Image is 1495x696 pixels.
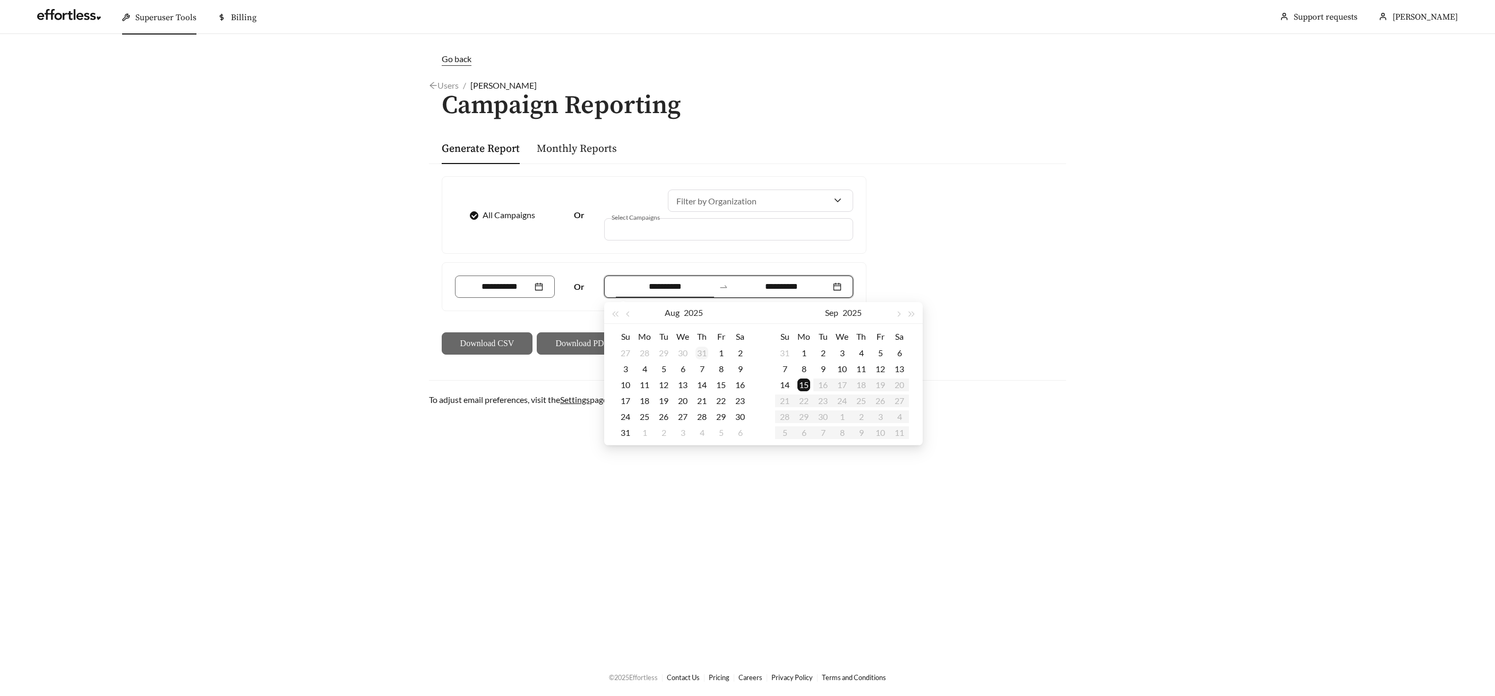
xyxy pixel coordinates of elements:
td: 2025-09-15 [794,377,813,393]
div: 10 [619,379,632,391]
button: 2025 [843,302,862,323]
th: Su [775,328,794,345]
a: Go back [429,53,1066,66]
strong: Or [574,210,585,220]
th: Tu [813,328,832,345]
div: 11 [638,379,651,391]
div: 21 [695,394,708,407]
div: 1 [638,426,651,439]
div: 29 [657,347,670,359]
a: arrow-leftUsers [429,80,459,90]
a: Contact Us [667,673,700,682]
td: 2025-09-06 [731,425,750,441]
div: 8 [797,363,810,375]
td: 2025-08-27 [673,409,692,425]
th: Fr [711,328,731,345]
td: 2025-09-06 [890,345,909,361]
td: 2025-09-01 [635,425,654,441]
div: 5 [657,363,670,375]
td: 2025-09-01 [794,345,813,361]
span: Superuser Tools [135,12,196,23]
div: 30 [734,410,746,423]
div: 2 [817,347,829,359]
td: 2025-09-10 [832,361,852,377]
div: 29 [715,410,727,423]
a: Careers [738,673,762,682]
td: 2025-08-30 [731,409,750,425]
td: 2025-08-28 [692,409,711,425]
td: 2025-08-26 [654,409,673,425]
div: 31 [778,347,791,359]
strong: Or [574,281,585,291]
div: 4 [695,426,708,439]
div: 8 [715,363,727,375]
div: 27 [676,410,689,423]
td: 2025-08-15 [711,377,731,393]
td: 2025-09-04 [692,425,711,441]
div: 10 [836,363,848,375]
span: Go back [442,54,471,64]
div: 2 [734,347,746,359]
div: 5 [715,426,727,439]
td: 2025-09-03 [673,425,692,441]
td: 2025-08-29 [711,409,731,425]
td: 2025-08-17 [616,393,635,409]
div: 7 [695,363,708,375]
div: 4 [638,363,651,375]
td: 2025-08-19 [654,393,673,409]
a: Pricing [709,673,729,682]
th: Tu [654,328,673,345]
div: 3 [619,363,632,375]
td: 2025-08-03 [616,361,635,377]
th: Sa [890,328,909,345]
td: 2025-08-14 [692,377,711,393]
div: 12 [657,379,670,391]
div: 22 [715,394,727,407]
td: 2025-09-08 [794,361,813,377]
td: 2025-08-12 [654,377,673,393]
th: Mo [794,328,813,345]
div: 30 [676,347,689,359]
td: 2025-09-13 [890,361,909,377]
th: Su [616,328,635,345]
span: [PERSON_NAME] [1393,12,1458,22]
span: [PERSON_NAME] [470,80,537,90]
th: Th [692,328,711,345]
td: 2025-08-02 [731,345,750,361]
div: 15 [715,379,727,391]
td: 2025-08-11 [635,377,654,393]
div: 16 [734,379,746,391]
th: We [673,328,692,345]
a: Privacy Policy [771,673,813,682]
span: to [719,282,728,291]
td: 2025-08-04 [635,361,654,377]
div: 13 [676,379,689,391]
div: 25 [638,410,651,423]
div: 13 [893,363,906,375]
a: Monthly Reports [537,142,617,156]
div: 12 [874,363,887,375]
th: We [832,328,852,345]
td: 2025-09-04 [852,345,871,361]
div: 6 [676,363,689,375]
div: 17 [619,394,632,407]
td: 2025-09-03 [832,345,852,361]
span: © 2025 Effortless [609,673,658,682]
td: 2025-09-02 [813,345,832,361]
div: 15 [797,379,810,391]
th: Fr [871,328,890,345]
div: 23 [734,394,746,407]
td: 2025-08-20 [673,393,692,409]
td: 2025-08-22 [711,393,731,409]
button: Download PDF [537,332,628,355]
a: Support requests [1294,12,1357,22]
div: 11 [855,363,867,375]
div: 20 [676,394,689,407]
td: 2025-08-05 [654,361,673,377]
td: 2025-08-13 [673,377,692,393]
div: 3 [676,426,689,439]
div: 3 [836,347,848,359]
div: 6 [734,426,746,439]
td: 2025-07-27 [616,345,635,361]
div: 28 [638,347,651,359]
